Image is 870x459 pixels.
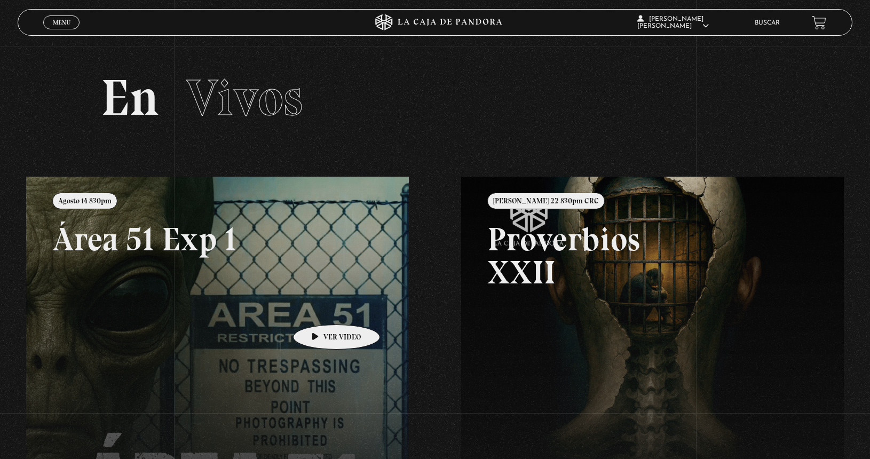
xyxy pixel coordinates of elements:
[53,19,70,26] span: Menu
[186,67,303,128] span: Vivos
[812,15,826,30] a: View your shopping cart
[101,73,769,123] h2: En
[49,28,74,36] span: Cerrar
[755,20,780,26] a: Buscar
[637,16,709,29] span: [PERSON_NAME] [PERSON_NAME]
